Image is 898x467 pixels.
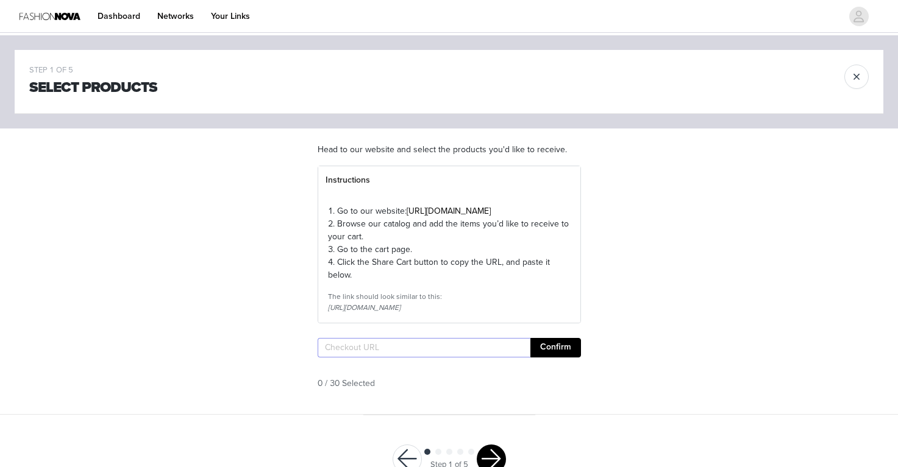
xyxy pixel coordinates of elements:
button: Confirm [530,338,581,357]
img: Fashion Nova Logo [20,2,80,30]
a: Your Links [204,2,257,30]
div: Instructions [318,166,580,194]
div: The link should look similar to this: [328,291,571,302]
a: Dashboard [90,2,148,30]
div: [URL][DOMAIN_NAME] [328,302,571,313]
input: Checkout URL [318,338,530,357]
p: 1. Go to our website: [328,205,571,217]
p: 2. Browse our catalog and add the items you’d like to receive to your cart. [328,217,571,243]
span: 0 / 30 Selected [318,377,375,390]
a: Networks [150,2,201,30]
p: 4. Click the Share Cart button to copy the URL, and paste it below. [328,256,571,281]
div: avatar [853,7,864,26]
a: [URL][DOMAIN_NAME] [407,206,491,216]
p: 3. Go to the cart page. [328,243,571,256]
p: Head to our website and select the products you'd like to receive. [318,143,581,156]
div: STEP 1 OF 5 [29,65,157,77]
h1: Select Products [29,77,157,99]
